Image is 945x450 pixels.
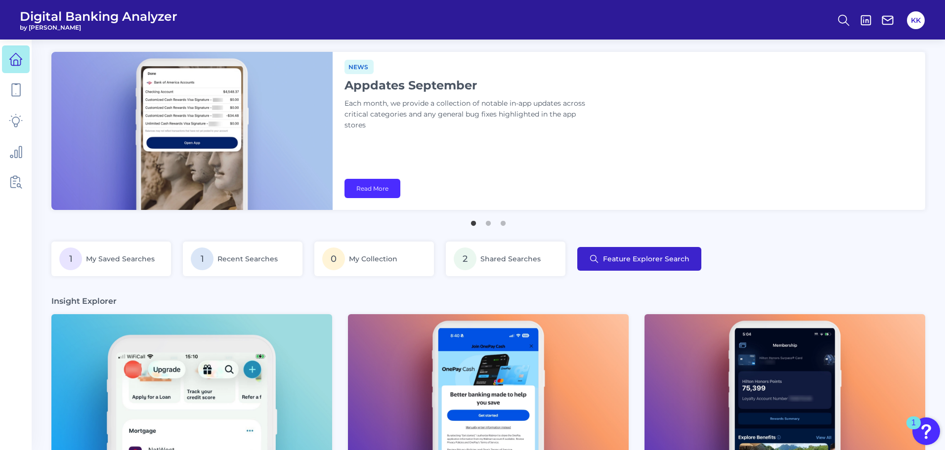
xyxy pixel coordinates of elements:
a: 1Recent Searches [183,242,302,276]
button: 1 [469,216,478,226]
button: 2 [483,216,493,226]
span: 1 [191,247,214,270]
button: 3 [498,216,508,226]
div: 1 [911,423,916,436]
a: 2Shared Searches [446,242,565,276]
a: 0My Collection [314,242,434,276]
span: Recent Searches [217,254,278,263]
span: 1 [59,247,82,270]
h1: Appdates September [344,78,592,92]
span: Shared Searches [480,254,541,263]
a: Read More [344,179,400,198]
span: 2 [454,247,476,270]
button: Feature Explorer Search [577,247,701,271]
h3: Insight Explorer [51,296,117,306]
span: News [344,60,374,74]
button: Open Resource Center, 1 new notification [912,417,940,445]
span: Feature Explorer Search [603,255,689,263]
a: 1My Saved Searches [51,242,171,276]
img: bannerImg [51,52,333,210]
button: KK [907,11,925,29]
span: Digital Banking Analyzer [20,9,177,24]
span: My Saved Searches [86,254,155,263]
p: Each month, we provide a collection of notable in-app updates across critical categories and any ... [344,98,592,131]
span: My Collection [349,254,397,263]
span: 0 [322,247,345,270]
span: by [PERSON_NAME] [20,24,177,31]
a: News [344,62,374,71]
